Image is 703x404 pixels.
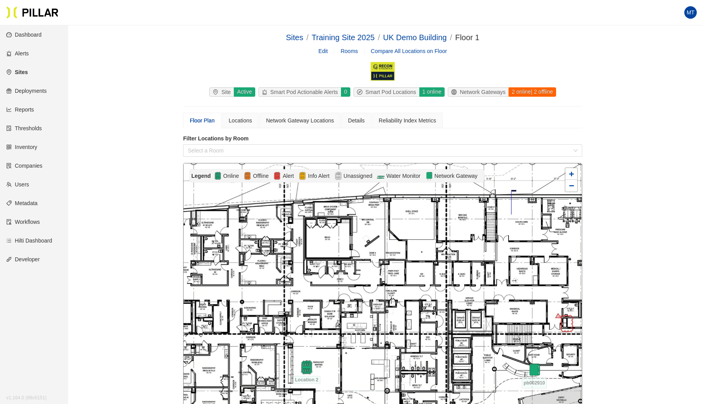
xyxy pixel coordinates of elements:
a: tagMetadata [6,200,37,206]
span: / [450,33,452,42]
a: Rooms [341,48,358,54]
a: alertSmart Pod Actionable Alerts0 [257,87,352,97]
div: Details [348,116,365,125]
img: Online [214,171,222,181]
span: Location 2 [293,376,320,384]
span: Unassigned [342,172,374,180]
span: Floor 1 [455,33,479,42]
a: exceptionThresholds [6,125,42,131]
a: Sites [286,33,303,42]
a: Zoom in [565,168,577,180]
span: alert [262,89,270,95]
div: 1 online [419,87,445,97]
div: Reliability Index Metrics [379,116,436,125]
span: / [378,33,380,42]
a: giftDeployments [6,88,47,94]
span: Info Alert [306,172,331,180]
div: Network Gateway Locations [266,116,334,125]
a: alertAlerts [6,50,29,57]
div: Active [233,87,255,97]
img: Alert [273,171,281,181]
span: Online [222,172,240,180]
a: environmentSites [6,69,28,75]
a: auditWorkflows [6,219,40,225]
span: compass [357,89,366,95]
a: UK Demo Building [383,33,447,42]
a: teamUsers [6,181,29,188]
div: Site [210,88,234,96]
a: dashboardDashboard [6,32,42,38]
a: Training Site 2025 [312,33,375,42]
span: environment [213,89,221,95]
span: + [569,169,574,179]
img: Flow-Monitor [377,171,385,181]
span: − [569,181,574,190]
a: apiDeveloper [6,256,40,262]
img: Offline [244,171,251,181]
img: Unassigned [334,171,342,181]
img: Network Gateway [425,171,433,181]
span: Water Monitor [385,172,422,180]
a: barsHilti Dashboard [6,237,52,244]
div: 2 online | 2 offline [508,87,556,97]
img: gateway-online.42bf373e.svg [527,363,541,377]
a: Zoom out [565,180,577,191]
a: solutionCompanies [6,163,42,169]
span: Network Gateway [433,172,479,180]
a: line-chartReports [6,106,34,113]
div: 0 [341,87,350,97]
a: Edit [318,47,328,55]
img: pod-online.97050380.svg [300,360,314,374]
div: Location 2 [293,360,320,374]
span: / [306,33,309,42]
img: Alert [299,171,306,181]
div: Smart Pod Locations [354,88,419,96]
a: Compare All Locations on Floor [371,48,447,54]
div: Locations [229,116,252,125]
a: qrcodeInventory [6,144,37,150]
span: Alert [281,172,295,180]
img: Recon Pillar Construction [370,62,395,81]
span: Offline [251,172,270,180]
div: Legend [191,172,214,180]
span: global [451,89,460,95]
div: Smart Pod Actionable Alerts [259,88,341,96]
span: pb002910 [522,377,547,388]
label: Filter Locations by Room [183,135,582,143]
img: Pillar Technologies [6,6,58,19]
div: pb002910 [521,363,548,368]
div: Network Gateways [448,88,509,96]
div: Floor Plan [190,116,215,125]
span: MT [687,6,694,19]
